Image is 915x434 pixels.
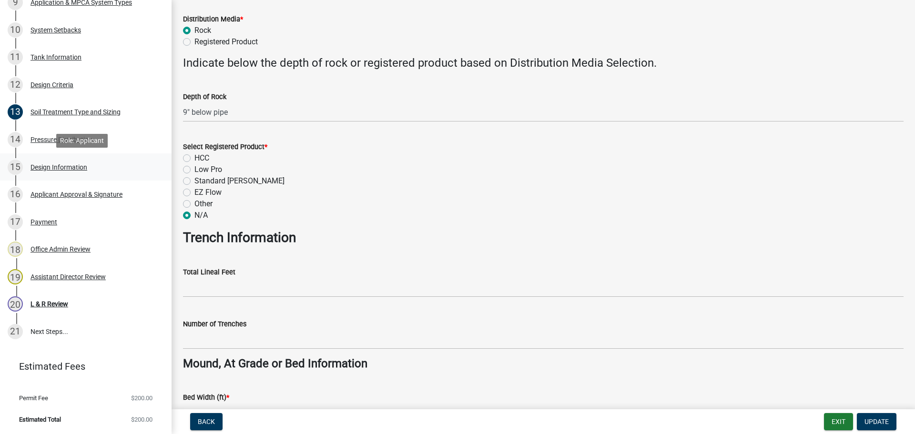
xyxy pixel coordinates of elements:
label: Registered Product [194,36,258,48]
div: Payment [30,219,57,225]
div: Tank Information [30,54,81,61]
div: 19 [8,269,23,284]
div: Design Information [30,164,87,171]
span: Estimated Total [19,416,61,423]
span: $200.00 [131,395,152,401]
span: $200.00 [131,416,152,423]
button: Exit [824,413,853,430]
div: 16 [8,187,23,202]
span: Update [864,418,889,425]
div: 14 [8,132,23,147]
div: System Setbacks [30,27,81,33]
div: Applicant Approval & Signature [30,191,122,198]
label: Distribution Media [183,16,243,23]
div: L & R Review [30,301,68,307]
div: 12 [8,77,23,92]
label: Number of Trenches [183,321,246,328]
h4: Indicate below the depth of rock or registered product based on Distribution Media Selection. [183,56,904,70]
strong: Mound, At Grade or Bed Information [183,357,367,370]
label: N/A [194,210,208,221]
div: Office Admin Review [30,246,91,252]
div: 17 [8,214,23,230]
div: 13 [8,104,23,120]
label: Rock [194,25,211,36]
div: Design Criteria [30,81,73,88]
div: 10 [8,22,23,38]
label: Other [194,198,213,210]
div: 15 [8,160,23,175]
label: Low Pro [194,164,222,175]
div: Assistant Director Review [30,273,106,280]
div: 21 [8,324,23,339]
label: Select Registered Product [183,144,267,151]
div: 20 [8,296,23,312]
span: Back [198,418,215,425]
a: Estimated Fees [8,357,156,376]
label: Depth of Rock [183,94,226,101]
div: Soil Treatment Type and Sizing [30,109,121,115]
label: Standard [PERSON_NAME] [194,175,285,187]
strong: Trench Information [183,230,296,245]
div: Role: Applicant [56,134,108,148]
div: 11 [8,50,23,65]
div: Pressure Distribution [30,136,92,143]
button: Back [190,413,223,430]
div: 18 [8,242,23,257]
label: EZ Flow [194,187,222,198]
button: Update [857,413,896,430]
span: Permit Fee [19,395,48,401]
label: HCC [194,152,209,164]
label: Bed Width (ft) [183,394,229,401]
label: Total Lineal Feet [183,269,235,276]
